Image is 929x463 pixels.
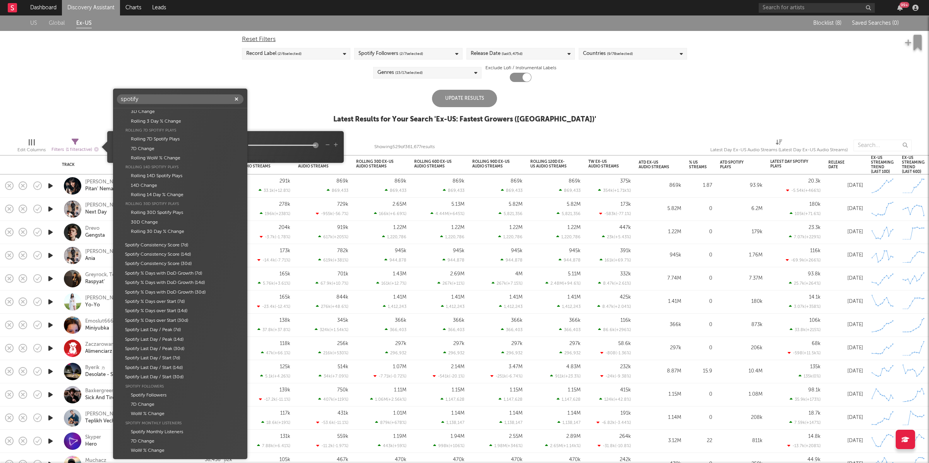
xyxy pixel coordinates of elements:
[117,316,243,325] div: Spotify % Days over Start (30d)
[117,250,243,259] div: Spotify Consistency Score (14d)
[117,269,243,278] div: Spotify % Days with DoD Growth (7d)
[117,419,243,427] div: Spotify Monthly Listeners
[117,391,243,400] div: Spotify Followers
[117,117,243,126] div: Rolling 3 Day % Change
[117,218,243,227] div: 30D Change
[117,241,243,250] div: Spotify Consistency Score (7d)
[117,306,243,316] div: Spotify % Days over Start (14d)
[117,171,243,181] div: Rolling 14D Spotify Plays
[117,135,243,144] div: Rolling 7D Spotify Plays
[117,181,243,190] div: 14D Change
[117,382,243,391] div: Spotify Followers
[117,259,243,268] div: Spotify Consistency Score (30d)
[117,344,243,354] div: Spotify Last Day / Peak (30d)
[117,200,243,208] div: Rolling 30D Spotify Plays
[117,372,243,382] div: Spotify Last Day / Start (30d)
[117,227,243,236] div: Rolling 30 Day % Change
[117,354,243,363] div: Spotify Last Day / Start (7d)
[117,126,243,135] div: Rolling 7D Spotify Plays
[117,94,243,104] input: Search...
[117,437,243,446] div: 7D Change
[117,163,243,171] div: Rolling 14D Spotify Plays
[117,278,243,287] div: Spotify % Days with DoD Growth (14d)
[117,154,243,163] div: Rolling WoW % Change
[117,107,243,116] div: 3D Change
[117,409,243,419] div: WoW % Change
[117,325,243,335] div: Spotify Last Day / Peak (7d)
[117,363,243,372] div: Spotify Last Day / Start (14d)
[117,427,243,437] div: Spotify Monthly Listeners
[117,297,243,306] div: Spotify % Days over Start (7d)
[117,288,243,297] div: Spotify % Days with DoD Growth (30d)
[117,400,243,409] div: 7D Change
[117,144,243,154] div: 7D Change
[117,208,243,217] div: Rolling 30D Spotify Plays
[117,190,243,200] div: Rolling 14 Day % Change
[117,446,243,455] div: WoW % Change
[117,335,243,344] div: Spotify Last Day / Peak (14d)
